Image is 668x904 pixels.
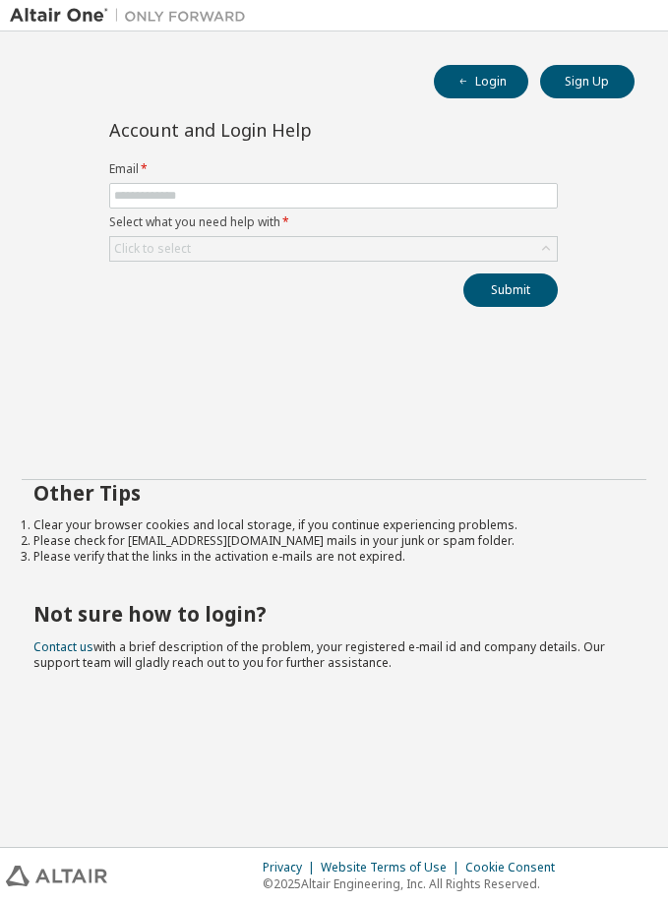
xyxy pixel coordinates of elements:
div: Cookie Consent [465,860,567,875]
button: Login [434,65,528,98]
div: Click to select [110,237,557,261]
h2: Other Tips [33,480,635,506]
div: Click to select [114,241,191,257]
div: Privacy [263,860,321,875]
li: Clear your browser cookies and local storage, if you continue experiencing problems. [33,517,635,533]
label: Email [109,161,558,177]
span: with a brief description of the problem, your registered e-mail id and company details. Our suppo... [33,638,605,671]
img: Altair One [10,6,256,26]
li: Please verify that the links in the activation e-mails are not expired. [33,549,635,565]
label: Select what you need help with [109,214,558,230]
p: © 2025 Altair Engineering, Inc. All Rights Reserved. [263,875,567,892]
li: Please check for [EMAIL_ADDRESS][DOMAIN_NAME] mails in your junk or spam folder. [33,533,635,549]
a: Contact us [33,638,93,655]
h2: Not sure how to login? [33,601,635,627]
div: Website Terms of Use [321,860,465,875]
img: altair_logo.svg [6,866,107,886]
div: Account and Login Help [109,122,468,138]
button: Sign Up [540,65,635,98]
button: Submit [463,273,558,307]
